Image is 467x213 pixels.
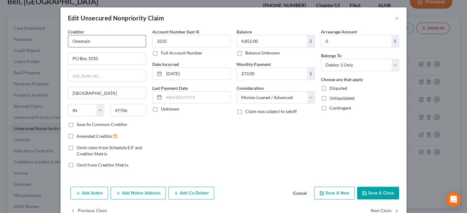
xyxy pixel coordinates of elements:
span: Disputed [330,85,347,91]
span: Unliquidated [330,95,355,101]
div: $ [307,68,314,80]
button: Save & Close [357,187,399,200]
input: Enter zip... [110,104,146,116]
label: Monthly Payment [237,61,271,67]
label: Last Payment Date [152,85,188,91]
input: Search creditor by name... [68,35,146,47]
span: Claim was subject to setoff [245,109,297,114]
button: × [395,14,399,22]
button: Save & New [314,187,355,200]
input: Enter city... [68,87,146,99]
input: 0.00 [237,68,307,80]
button: Add Co-Debtor [168,187,214,200]
label: Save As Common Creditor [77,121,128,128]
button: Cancel [288,187,312,200]
input: XXXX [152,35,230,47]
input: MM/DD/YYYY [164,92,230,103]
div: Open Intercom Messenger [446,192,461,207]
input: 0.00 [237,35,307,47]
button: Add Notice Address [111,187,166,200]
label: Balance Unknown [245,50,280,56]
span: Omit claim from Schedule E/F and Creditor Matrix [77,145,142,156]
label: Consideration [237,85,264,91]
span: Contingent [330,105,351,111]
div: $ [391,35,399,47]
button: Add Action [70,187,108,200]
span: Omit from Creditor Matrix [77,162,128,167]
label: Account Number (last 4) [152,28,199,35]
label: Full Account Number [161,50,203,56]
label: Unknown [161,106,179,112]
input: MM/DD/YYYY [164,68,230,80]
div: Edit Unsecured Nonpriority Claim [68,14,164,22]
span: Amended Creditor [77,133,113,139]
span: Belongs To [321,53,342,58]
label: Arrearage Amount [321,28,357,35]
label: Balance [237,28,252,35]
div: $ [307,35,314,47]
label: Choose any that apply [321,76,363,83]
label: Date Incurred [152,61,179,67]
input: Apt, Suite, etc... [68,70,146,82]
input: Enter address... [68,53,146,64]
input: 0.00 [321,35,391,47]
span: Creditor [68,29,84,34]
